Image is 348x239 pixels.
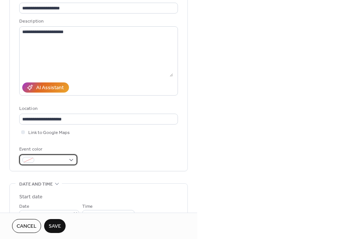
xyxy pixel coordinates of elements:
div: Location [19,105,176,113]
button: AI Assistant [22,82,69,93]
span: Time [82,203,93,211]
span: Date and time [19,180,53,188]
button: Save [44,219,66,233]
div: AI Assistant [36,84,64,92]
div: Description [19,17,176,25]
div: Event color [19,145,76,153]
span: Date [19,203,29,211]
div: Start date [19,193,43,201]
span: Link to Google Maps [28,129,70,137]
span: Save [49,223,61,231]
span: Cancel [17,223,37,231]
button: Cancel [12,219,41,233]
